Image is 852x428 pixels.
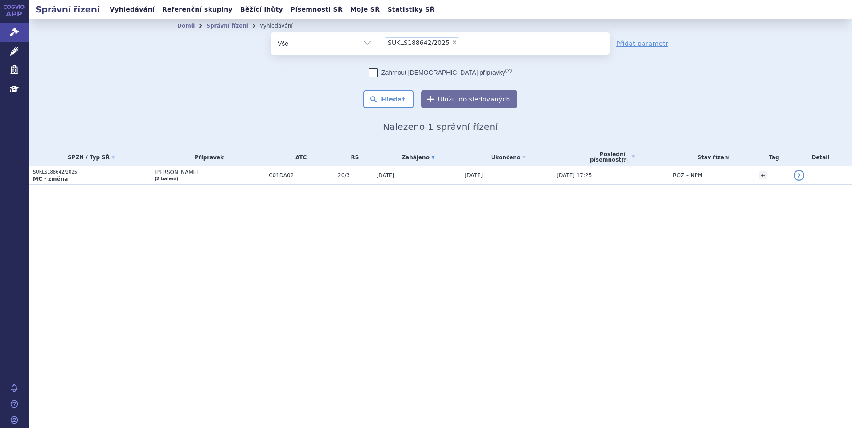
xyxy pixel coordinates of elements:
span: [DATE] [377,172,395,178]
h2: Správní řízení [29,3,107,16]
a: Statistiky SŘ [385,4,437,16]
span: 20/3 [338,172,372,178]
span: SUKLS188642/2025 [388,40,450,46]
th: Stav řízení [668,148,754,166]
a: Běžící lhůty [238,4,286,16]
span: C01DA02 [269,172,333,178]
a: (2 balení) [154,176,178,181]
span: ROZ – NPM [673,172,702,178]
th: Detail [789,148,852,166]
li: Vyhledávání [260,19,304,32]
a: Ukončeno [465,151,553,164]
abbr: (?) [621,157,628,163]
strong: MC - změna [33,176,68,182]
a: Domů [177,23,195,29]
a: Referenční skupiny [160,4,235,16]
a: SPZN / Typ SŘ [33,151,150,164]
th: Přípravek [150,148,264,166]
th: RS [333,148,372,166]
p: SUKLS188642/2025 [33,169,150,175]
button: Uložit do sledovaných [421,90,517,108]
input: SUKLS188642/2025 [462,37,467,48]
a: Přidat parametr [616,39,668,48]
abbr: (?) [505,68,512,73]
a: Moje SŘ [348,4,382,16]
button: Hledat [363,90,414,108]
a: Správní řízení [206,23,248,29]
label: Zahrnout [DEMOGRAPHIC_DATA] přípravky [369,68,512,77]
span: Nalezeno 1 správní řízení [383,121,498,132]
a: + [759,171,767,179]
th: ATC [264,148,333,166]
th: Tag [754,148,789,166]
span: [PERSON_NAME] [154,169,264,175]
a: Vyhledávání [107,4,157,16]
span: [DATE] 17:25 [557,172,592,178]
a: Písemnosti SŘ [288,4,345,16]
a: Poslednípísemnost(?) [557,148,668,166]
a: Zahájeno [377,151,460,164]
span: [DATE] [465,172,483,178]
span: × [452,40,457,45]
a: detail [794,170,804,181]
